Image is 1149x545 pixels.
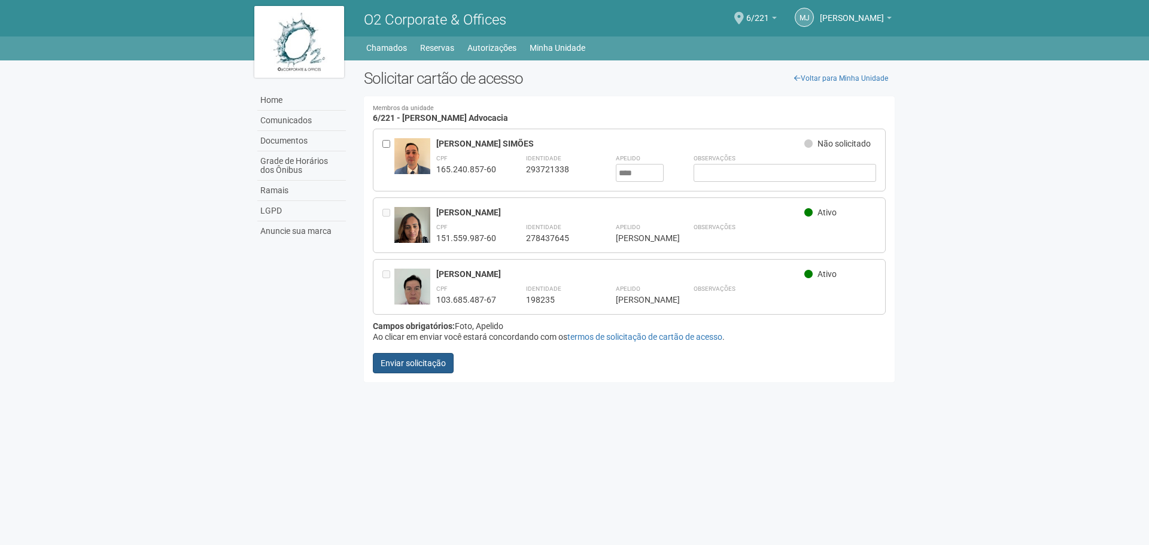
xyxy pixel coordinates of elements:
h4: 6/221 - [PERSON_NAME] Advocacia [373,105,886,123]
div: [PERSON_NAME] [436,269,804,279]
div: Ao clicar em enviar você estará concordando com os . [373,331,886,342]
a: Voltar para Minha Unidade [788,69,895,87]
a: Home [257,90,346,111]
span: O2 Corporate & Offices [364,11,506,28]
div: [PERSON_NAME] [616,294,664,305]
a: Chamados [366,39,407,56]
a: Ramais [257,181,346,201]
div: [PERSON_NAME] [436,207,804,218]
span: Mário José Reis Britto [820,2,884,23]
a: [PERSON_NAME] [820,15,892,25]
a: 6/221 [746,15,777,25]
div: Entre em contato com a Aministração para solicitar o cancelamento ou 2a via [382,269,394,305]
strong: Apelido [616,285,640,292]
a: Autorizações [467,39,516,56]
div: 198235 [526,294,586,305]
strong: Campos obrigatórios: [373,321,455,331]
strong: Identidade [526,155,561,162]
span: Ativo [817,269,837,279]
span: Não solicitado [817,139,871,148]
a: Documentos [257,131,346,151]
strong: Observações [694,224,735,230]
a: MJ [795,8,814,27]
strong: Observações [694,285,735,292]
strong: Apelido [616,224,640,230]
img: user.jpg [394,138,430,186]
strong: Observações [694,155,735,162]
strong: CPF [436,285,448,292]
a: termos de solicitação de cartão de acesso [567,332,722,342]
h2: Solicitar cartão de acesso [364,69,895,87]
span: 6/221 [746,2,769,23]
div: [PERSON_NAME] [616,233,664,243]
a: Reservas [420,39,454,56]
a: LGPD [257,201,346,221]
div: Foto, Apelido [373,321,886,331]
div: [PERSON_NAME] SIMÕES [436,138,804,149]
small: Membros da unidade [373,105,886,112]
strong: Apelido [616,155,640,162]
a: Minha Unidade [530,39,585,56]
div: 165.240.857-60 [436,164,496,175]
a: Grade de Horários dos Ônibus [257,151,346,181]
div: 278437645 [526,233,586,243]
img: user.jpg [394,269,430,316]
div: 293721338 [526,164,586,175]
img: user.jpg [394,207,430,255]
div: Entre em contato com a Aministração para solicitar o cancelamento ou 2a via [382,207,394,243]
img: logo.jpg [254,6,344,78]
strong: CPF [436,155,448,162]
div: 103.685.487-67 [436,294,496,305]
a: Anuncie sua marca [257,221,346,241]
strong: Identidade [526,285,561,292]
button: Enviar solicitação [373,353,454,373]
a: Comunicados [257,111,346,131]
div: 151.559.987-60 [436,233,496,243]
strong: Identidade [526,224,561,230]
span: Ativo [817,208,837,217]
strong: CPF [436,224,448,230]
